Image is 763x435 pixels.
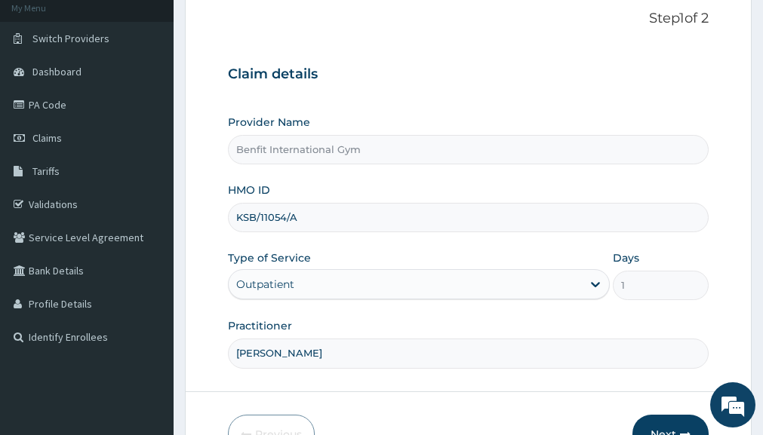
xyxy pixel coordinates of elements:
[88,124,208,277] span: We're online!
[28,75,61,113] img: d_794563401_company_1708531726252_794563401
[32,164,60,178] span: Tariffs
[228,203,709,232] input: Enter HMO ID
[228,318,292,333] label: Practitioner
[32,131,62,145] span: Claims
[228,182,270,198] label: HMO ID
[8,281,288,334] textarea: Type your message and hit 'Enter'
[78,84,254,104] div: Chat with us now
[613,250,639,265] label: Days
[248,8,284,44] div: Minimize live chat window
[228,339,709,368] input: Enter Name
[228,66,709,83] h3: Claim details
[228,250,311,265] label: Type of Service
[228,11,709,27] p: Step 1 of 2
[32,65,82,78] span: Dashboard
[32,32,109,45] span: Switch Providers
[228,115,310,130] label: Provider Name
